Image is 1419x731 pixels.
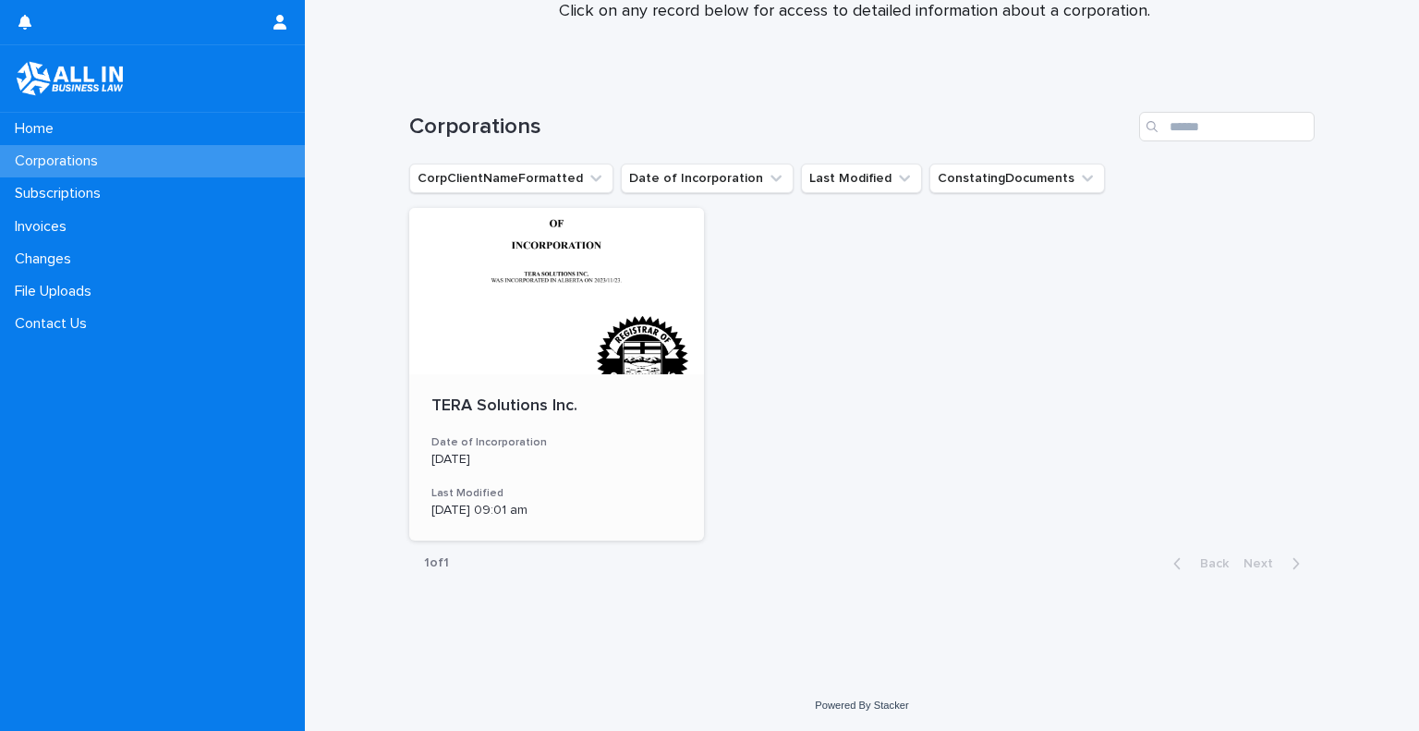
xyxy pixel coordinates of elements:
h3: Date of Incorporation [431,435,682,450]
a: TERA Solutions Inc.Date of Incorporation[DATE]Last Modified[DATE] 09:01 am [409,208,704,541]
a: Powered By Stacker [815,700,908,711]
button: ConstatingDocuments [929,164,1105,193]
p: Contact Us [7,315,102,333]
span: Next [1243,557,1284,570]
p: Invoices [7,218,81,236]
p: Corporations [7,152,113,170]
p: Click on any record below for access to detailed information about a corporation. [485,2,1224,22]
p: [DATE] 09:01 am [431,503,682,518]
button: CorpClientNameFormatted [409,164,613,193]
p: File Uploads [7,283,106,300]
h3: Last Modified [431,486,682,501]
span: Back [1189,557,1229,570]
img: tZFo3tXJTahZtpq23GXw [15,60,125,97]
button: Next [1236,555,1315,572]
button: Date of Incorporation [621,164,794,193]
p: Subscriptions [7,185,115,202]
h1: Corporations [409,114,1132,140]
p: 1 of 1 [409,541,464,586]
p: Home [7,120,68,138]
input: Search [1139,112,1315,141]
p: Changes [7,250,86,268]
p: [DATE] [431,452,682,468]
p: TERA Solutions Inc. [431,396,682,417]
button: Last Modified [801,164,922,193]
button: Back [1158,555,1236,572]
